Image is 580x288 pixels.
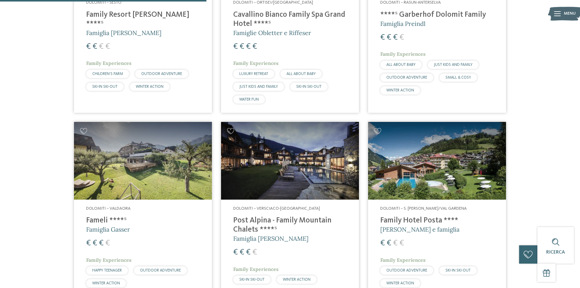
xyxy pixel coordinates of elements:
[239,72,268,76] span: LUXURY RETREAT
[246,248,251,256] span: €
[286,72,316,76] span: ALL ABOUT BABY
[93,43,97,51] span: €
[240,43,244,51] span: €
[445,268,471,272] span: SKI-IN SKI-OUT
[93,239,97,247] span: €
[233,248,238,256] span: €
[86,10,200,29] h4: Family Resort [PERSON_NAME] ****ˢ
[86,43,91,51] span: €
[386,63,416,67] span: ALL ABOUT BABY
[380,0,441,5] span: Dolomiti – Rasun-Anterselva
[387,34,391,41] span: €
[233,0,313,5] span: Dolomiti – Ortisei/[GEOGRAPHIC_DATA]
[239,85,278,89] span: JUST KIDS AND FAMILY
[434,63,473,67] span: JUST KIDS AND FAMILY
[233,60,279,66] span: Family Experiences
[252,43,257,51] span: €
[240,248,244,256] span: €
[393,34,398,41] span: €
[386,76,427,80] span: OUTDOOR ADVENTURE
[136,85,163,89] span: WINTER ACTION
[252,248,257,256] span: €
[380,20,425,27] span: Famiglia Preindl
[399,239,404,247] span: €
[380,34,385,41] span: €
[233,235,308,242] span: Famiglia [PERSON_NAME]
[380,216,494,225] h4: Family Hotel Posta ****
[399,34,404,41] span: €
[86,239,91,247] span: €
[380,226,459,233] span: [PERSON_NAME] e famiglia
[233,216,347,234] h4: Post Alpina - Family Mountain Chalets ****ˢ
[387,239,391,247] span: €
[380,239,385,247] span: €
[233,29,311,37] span: Famiglie Obletter e Riffeser
[233,10,347,29] h4: Cavallino Bianco Family Spa Grand Hotel ****ˢ
[99,43,104,51] span: €
[74,122,212,200] img: Cercate un hotel per famiglie? Qui troverete solo i migliori!
[233,266,279,272] span: Family Experiences
[368,122,506,200] img: Cercate un hotel per famiglie? Qui troverete solo i migliori!
[546,250,565,255] span: Ricerca
[221,122,359,200] img: Post Alpina - Family Mountain Chalets ****ˢ
[239,98,259,101] span: WATER FUN
[393,239,398,247] span: €
[239,278,265,282] span: SKI-IN SKI-OUT
[86,29,161,37] span: Famiglia [PERSON_NAME]
[86,257,132,263] span: Family Experiences
[386,88,414,92] span: WINTER ACTION
[105,43,110,51] span: €
[86,206,131,211] span: Dolomiti – Valdaora
[141,72,182,76] span: OUTDOOR ADVENTURE
[283,278,311,282] span: WINTER ACTION
[380,51,426,57] span: Family Experiences
[233,43,238,51] span: €
[296,85,322,89] span: SKI-IN SKI-OUT
[386,268,427,272] span: OUTDOOR ADVENTURE
[233,206,320,211] span: Dolomiti – Versciaco-[GEOGRAPHIC_DATA]
[86,60,132,66] span: Family Experiences
[99,239,104,247] span: €
[380,10,494,20] h4: ****ˢ Garberhof Dolomit Family
[380,206,467,211] span: Dolomiti – S. [PERSON_NAME]/Val Gardena
[92,72,123,76] span: CHILDREN’S FARM
[86,0,121,5] span: Dolomiti – Sesto
[380,257,426,263] span: Family Experiences
[246,43,251,51] span: €
[92,281,120,285] span: WINTER ACTION
[92,268,122,272] span: HAPPY TEENAGER
[445,76,471,80] span: SMALL & COSY
[92,85,118,89] span: SKI-IN SKI-OUT
[386,281,414,285] span: WINTER ACTION
[140,268,181,272] span: OUTDOOR ADVENTURE
[105,239,110,247] span: €
[86,226,130,233] span: Famiglia Gasser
